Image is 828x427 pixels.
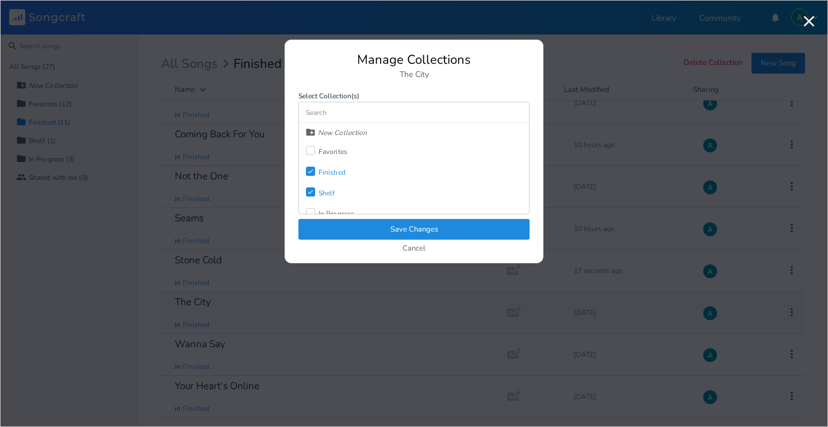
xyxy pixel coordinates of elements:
[402,244,425,254] button: Cancel
[298,53,530,66] div: Manage Collections
[298,71,530,79] div: The City
[319,169,346,176] div: Finished
[319,148,347,155] div: Favorites
[318,129,367,136] div: New Collection
[298,93,530,99] label: Select Collection(s)
[299,102,529,123] input: Search
[298,219,530,240] button: Save Changes
[319,190,335,197] div: Shelf
[319,210,354,217] div: In Progress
